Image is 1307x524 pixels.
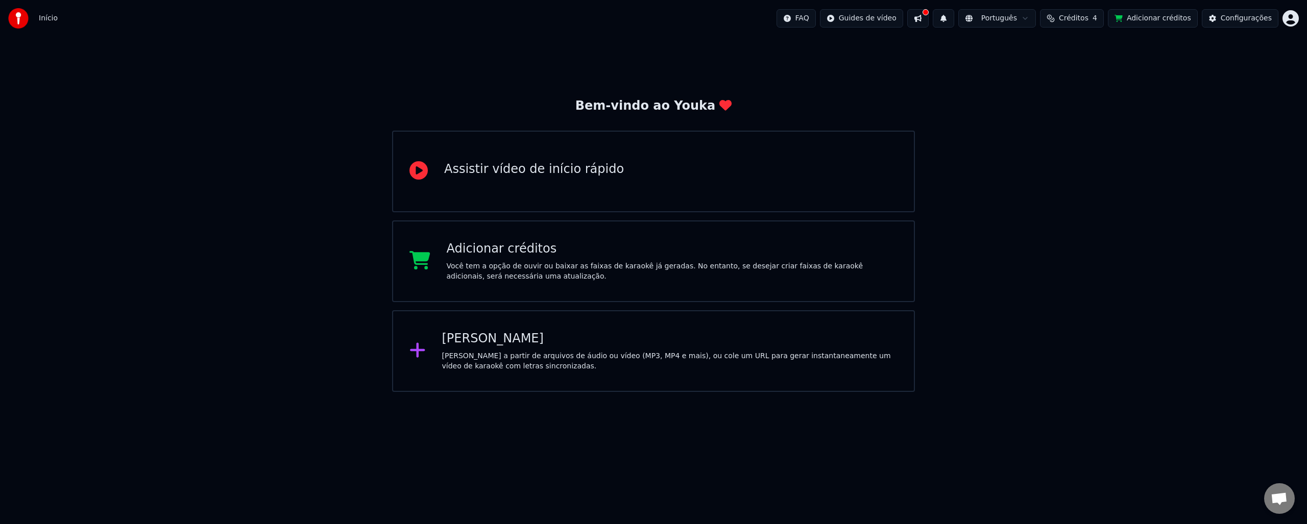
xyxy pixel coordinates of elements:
[447,261,898,282] div: Você tem a opção de ouvir ou baixar as faixas de karaokê já geradas. No entanto, se desejar criar...
[575,98,732,114] div: Bem-vindo ao Youka
[442,351,898,371] div: [PERSON_NAME] a partir de arquivos de áudio ou vídeo (MP3, MP4 e mais), ou cole um URL para gerar...
[1202,9,1278,28] button: Configurações
[820,9,903,28] button: Guides de vídeo
[1093,13,1097,23] span: 4
[1264,483,1295,514] div: Bate-papo aberto
[442,331,898,347] div: [PERSON_NAME]
[1108,9,1198,28] button: Adicionar créditos
[777,9,816,28] button: FAQ
[1221,13,1272,23] div: Configurações
[447,241,898,257] div: Adicionar créditos
[444,161,624,178] div: Assistir vídeo de início rápido
[39,13,58,23] span: Início
[8,8,29,29] img: youka
[1040,9,1104,28] button: Créditos4
[39,13,58,23] nav: breadcrumb
[1059,13,1088,23] span: Créditos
